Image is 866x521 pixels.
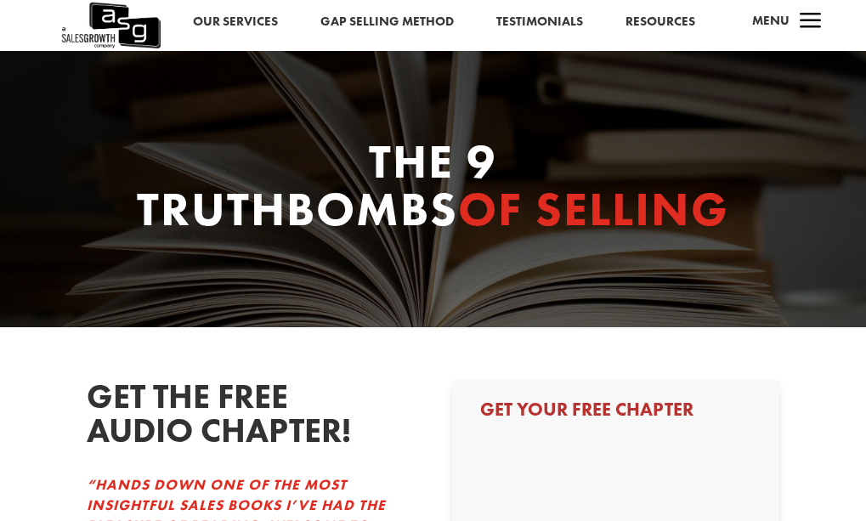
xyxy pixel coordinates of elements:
[110,138,756,241] h1: THE 9 TRUTHBOMBS
[87,380,342,456] h2: GET THE FREE AUDIO CHAPTER!
[480,400,752,428] h3: Get Your Free Chapter
[458,178,729,240] span: OF SELLING
[496,11,583,33] a: Testimonials
[320,11,454,33] a: Gap Selling Method
[752,12,790,29] span: Menu
[193,11,278,33] a: Our Services
[625,11,695,33] a: Resources
[794,5,828,39] span: a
